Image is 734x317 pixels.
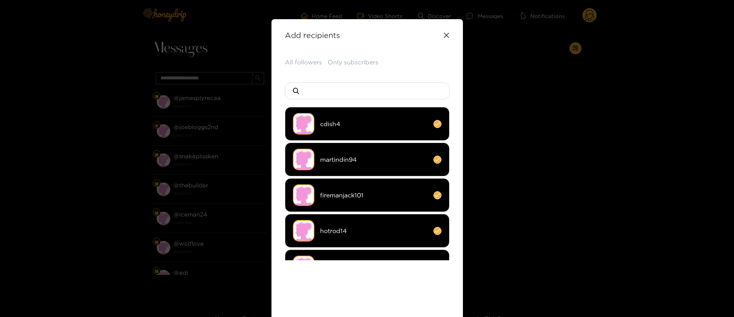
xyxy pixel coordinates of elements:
[293,184,314,206] img: no-avatar.png
[293,149,314,170] img: no-avatar.png
[320,155,428,164] span: martindin94
[293,256,314,277] img: no-avatar.png
[293,113,314,135] img: no-avatar.png
[293,220,314,241] img: no-avatar.png
[285,31,340,39] strong: Add recipients
[320,120,428,128] span: cdish4
[285,58,322,67] button: All followers
[320,191,428,200] span: firemanjack101
[320,227,428,235] span: hotrod14
[328,58,378,67] button: Only subscribers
